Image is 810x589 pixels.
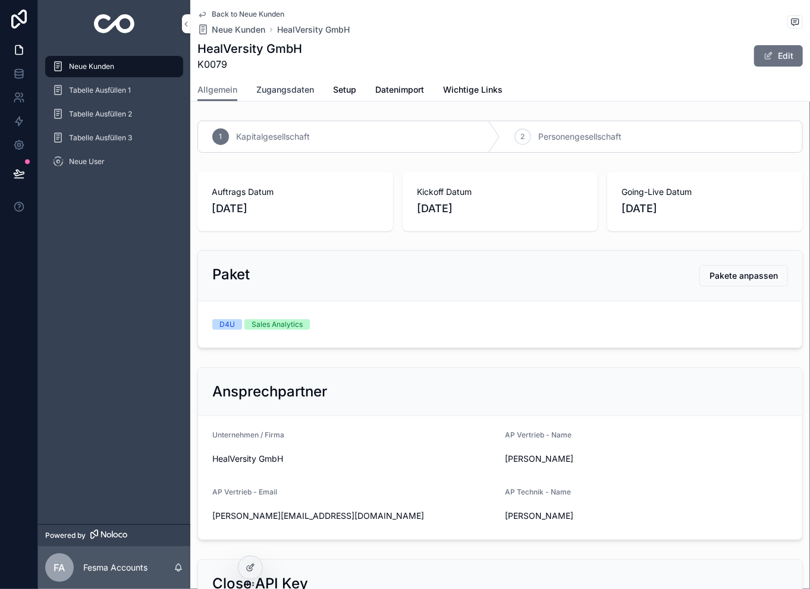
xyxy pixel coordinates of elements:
a: Powered by [38,524,190,546]
a: Setup [333,79,356,103]
span: Neue Kunden [69,62,114,71]
span: [PERSON_NAME] [505,453,642,465]
span: AP Technik - Name [505,487,571,496]
span: Tabelle Ausfüllen 2 [69,109,132,119]
span: [DATE] [621,200,789,217]
a: Neue Kunden [45,56,183,77]
a: Neue User [45,151,183,172]
h1: HealVersity GmbH [197,40,302,57]
span: Personengesellschaft [538,131,621,143]
a: Back to Neue Kunden [197,10,284,19]
button: Pakete anpassen [699,265,788,286]
span: Zugangsdaten [256,84,314,96]
span: Kapitalgesellschaft [236,131,310,143]
a: Zugangsdaten [256,79,314,103]
span: [PERSON_NAME] [505,510,642,522]
span: K0079 [197,57,302,71]
img: App logo [94,14,135,33]
h2: Ansprechpartner [212,382,327,401]
span: [PERSON_NAME][EMAIL_ADDRESS][DOMAIN_NAME] [212,510,495,522]
span: Neue Kunden [212,24,265,36]
span: Datenimport [375,84,424,96]
a: Tabelle Ausfüllen 3 [45,127,183,149]
a: Tabelle Ausfüllen 1 [45,80,183,101]
h2: Paket [212,265,250,284]
span: Kickoff Datum [417,186,584,198]
a: Neue Kunden [197,24,265,36]
span: Tabelle Ausfüllen 3 [69,133,132,143]
a: Tabelle Ausfüllen 2 [45,103,183,125]
span: Back to Neue Kunden [212,10,284,19]
span: Unternehmen / Firma [212,430,284,439]
span: 1 [219,132,222,141]
span: HealVersity GmbH [212,453,495,465]
a: Wichtige Links [443,79,503,103]
span: Setup [333,84,356,96]
a: Allgemein [197,79,237,102]
span: [DATE] [212,200,379,217]
a: HealVersity GmbH [277,24,350,36]
span: Wichtige Links [443,84,503,96]
span: AP Vertrieb - Name [505,430,572,439]
span: AP Vertrieb - Email [212,487,277,496]
div: Sales Analytics [252,319,303,330]
span: Going-Live Datum [621,186,789,198]
span: [DATE] [417,200,584,217]
div: scrollable content [38,48,190,188]
span: Auftrags Datum [212,186,379,198]
span: Neue User [69,157,105,166]
span: Pakete anpassen [709,270,778,282]
span: 2 [521,132,525,141]
span: Tabelle Ausfüllen 1 [69,86,131,95]
div: D4U [219,319,235,330]
span: Powered by [45,531,86,540]
p: Fesma Accounts [83,562,147,574]
span: FA [54,560,65,575]
span: Allgemein [197,84,237,96]
a: Datenimport [375,79,424,103]
button: Edit [754,45,803,67]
